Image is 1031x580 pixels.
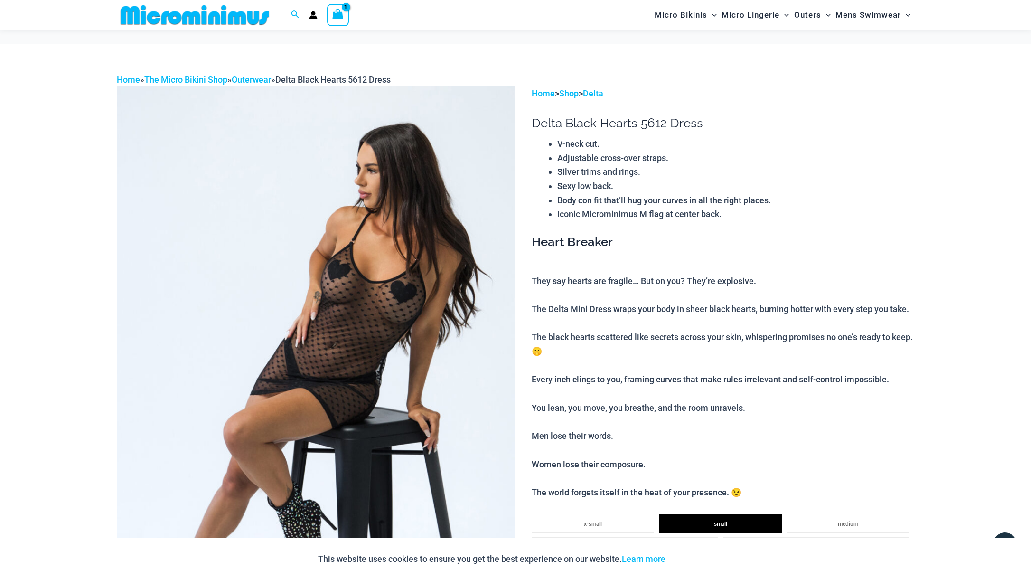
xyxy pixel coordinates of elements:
a: Search icon link [291,9,300,21]
span: Micro Lingerie [722,3,779,27]
p: This website uses cookies to ensure you get the best experience on our website. [318,552,665,566]
li: large [532,537,718,556]
li: medium [787,514,909,533]
li: Silver trims and rings. [557,165,914,179]
a: The Micro Bikini Shop [144,75,227,85]
a: Account icon link [309,11,318,19]
a: Micro BikinisMenu ToggleMenu Toggle [652,3,719,27]
li: Iconic Microminimus M flag at center back. [557,207,914,221]
li: x-small [532,514,655,533]
a: Delta [583,88,603,98]
h3: Heart Breaker [532,234,914,250]
li: small [659,514,782,533]
p: > > [532,86,914,101]
li: x-large [723,537,909,556]
span: Mens Swimwear [835,3,901,27]
li: Sexy low back. [557,179,914,193]
span: Menu Toggle [821,3,831,27]
p: They say hearts are fragile… But on you? They’re explosive. The Delta Mini Dress wraps your body ... [532,274,914,500]
a: OutersMenu ToggleMenu Toggle [792,3,833,27]
span: Delta Black Hearts 5612 Dress [275,75,391,85]
a: Home [532,88,555,98]
li: V-neck cut. [557,137,914,151]
a: Outerwear [232,75,271,85]
span: » » » [117,75,391,85]
a: View Shopping Cart, 1 items [327,4,349,26]
a: Micro LingerieMenu ToggleMenu Toggle [719,3,791,27]
span: Menu Toggle [779,3,789,27]
span: medium [838,521,858,527]
img: MM SHOP LOGO FLAT [117,4,273,26]
li: Body con fit that’ll hug your curves in all the right places. [557,193,914,208]
span: small [714,521,727,527]
a: Mens SwimwearMenu ToggleMenu Toggle [833,3,913,27]
span: Menu Toggle [901,3,910,27]
li: Adjustable cross-over straps. [557,151,914,165]
span: Menu Toggle [707,3,717,27]
a: Home [117,75,140,85]
span: Micro Bikinis [655,3,707,27]
button: Accept [673,548,713,570]
span: x-small [584,521,602,527]
a: Learn more [622,554,665,564]
span: Outers [794,3,821,27]
nav: Site Navigation [651,1,914,29]
a: Shop [559,88,579,98]
h1: Delta Black Hearts 5612 Dress [532,116,914,131]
